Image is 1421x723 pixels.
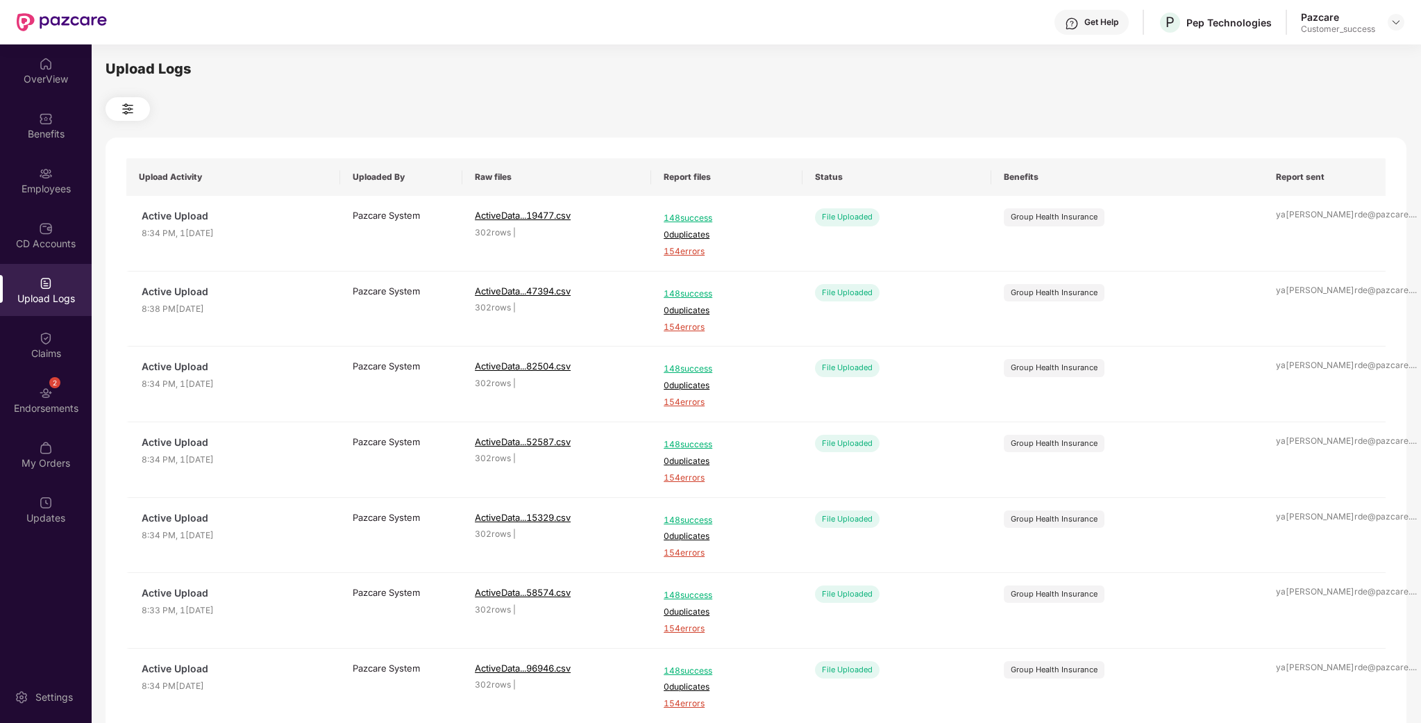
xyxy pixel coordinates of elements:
div: 2 [49,377,60,388]
span: Active Upload [142,435,328,450]
span: | [513,227,516,238]
span: 154 errors [664,321,790,334]
span: | [513,679,516,690]
span: 154 errors [664,396,790,409]
div: Pazcare System [353,208,450,222]
div: Upload Logs [106,58,1406,80]
span: 148 success [664,288,790,301]
th: Benefits [991,158,1263,196]
span: Active Upload [142,661,328,676]
span: 0 duplicates [664,530,790,543]
span: 8:34 PM[DATE] [142,680,328,693]
span: Active Upload [142,585,328,601]
div: Pazcare [1301,10,1375,24]
span: ... [1411,209,1417,219]
img: svg+xml;base64,PHN2ZyBpZD0iRHJvcGRvd24tMzJ4MzIiIHhtbG5zPSJodHRwOi8vd3d3LnczLm9yZy8yMDAwL3N2ZyIgd2... [1390,17,1402,28]
th: Report files [651,158,802,196]
span: ... [1411,511,1417,522]
span: 0 duplicates [664,681,790,694]
div: Pazcare System [353,359,450,373]
span: 8:34 PM, 1[DATE] [142,378,328,391]
span: 148 success [664,212,790,225]
span: ... [1411,586,1417,597]
img: svg+xml;base64,PHN2ZyBpZD0iRW5kb3JzZW1lbnRzIiB4bWxucz0iaHR0cDovL3d3dy53My5vcmcvMjAwMC9zdmciIHdpZH... [39,386,53,400]
span: 0 duplicates [664,228,790,242]
span: 8:38 PM[DATE] [142,303,328,316]
span: ActiveData...52587.csv [475,436,571,447]
img: svg+xml;base64,PHN2ZyBpZD0iVXBkYXRlZCIgeG1sbnM9Imh0dHA6Ly93d3cudzMub3JnLzIwMDAvc3ZnIiB3aWR0aD0iMj... [39,496,53,510]
span: P [1166,14,1175,31]
span: 148 success [664,438,790,451]
span: Active Upload [142,359,328,374]
div: File Uploaded [815,284,880,301]
span: 0 duplicates [664,379,790,392]
span: ActiveData...15329.csv [475,512,571,523]
th: Raw files [462,158,651,196]
span: 8:34 PM, 1[DATE] [142,454,328,467]
span: 302 rows [475,302,511,313]
div: Pazcare System [353,510,450,524]
div: Pazcare System [353,661,450,675]
div: ya[PERSON_NAME]rde@pazcare. [1276,661,1373,674]
span: 8:33 PM, 1[DATE] [142,604,328,617]
span: 8:34 PM, 1[DATE] [142,227,328,240]
span: 154 errors [664,547,790,560]
img: svg+xml;base64,PHN2ZyBpZD0iSG9tZSIgeG1sbnM9Imh0dHA6Ly93d3cudzMub3JnLzIwMDAvc3ZnIiB3aWR0aD0iMjAiIG... [39,57,53,71]
div: Customer_success [1301,24,1375,35]
div: Group Health Insurance [1011,664,1098,676]
div: ya[PERSON_NAME]rde@pazcare. [1276,585,1373,599]
span: | [513,453,516,463]
span: ActiveData...82504.csv [475,360,571,372]
div: Get Help [1084,17,1118,28]
div: Pazcare System [353,284,450,298]
span: 302 rows [475,529,511,539]
div: File Uploaded [815,585,880,603]
img: New Pazcare Logo [17,13,107,31]
span: Active Upload [142,284,328,299]
div: Group Health Insurance [1011,362,1098,374]
img: svg+xml;base64,PHN2ZyB4bWxucz0iaHR0cDovL3d3dy53My5vcmcvMjAwMC9zdmciIHdpZHRoPSIyNCIgaGVpZ2h0PSIyNC... [119,101,136,117]
span: 148 success [664,589,790,602]
span: 8:34 PM, 1[DATE] [142,529,328,542]
span: 154 errors [664,622,790,635]
span: 148 success [664,363,790,376]
span: 0 duplicates [664,455,790,468]
span: 0 duplicates [664,304,790,317]
span: ActiveData...58574.csv [475,587,571,598]
span: 148 success [664,514,790,527]
img: svg+xml;base64,PHN2ZyBpZD0iQmVuZWZpdHMiIHhtbG5zPSJodHRwOi8vd3d3LnczLm9yZy8yMDAwL3N2ZyIgd2lkdGg9Ij... [39,112,53,126]
div: File Uploaded [815,510,880,528]
span: ... [1411,285,1417,295]
img: svg+xml;base64,PHN2ZyBpZD0iSGVscC0zMngzMiIgeG1sbnM9Imh0dHA6Ly93d3cudzMub3JnLzIwMDAvc3ZnIiB3aWR0aD... [1065,17,1079,31]
img: svg+xml;base64,PHN2ZyBpZD0iRW1wbG95ZWVzIiB4bWxucz0iaHR0cDovL3d3dy53My5vcmcvMjAwMC9zdmciIHdpZHRoPS... [39,167,53,181]
span: 154 errors [664,472,790,485]
img: svg+xml;base64,PHN2ZyBpZD0iU2V0dGluZy0yMHgyMCIgeG1sbnM9Imh0dHA6Ly93d3cudzMub3JnLzIwMDAvc3ZnIiB3aW... [15,690,28,704]
span: ActiveData...96946.csv [475,663,571,674]
div: ya[PERSON_NAME]rde@pazcare. [1276,284,1373,297]
span: 154 errors [664,697,790,710]
div: Group Health Insurance [1011,287,1098,299]
th: Report sent [1263,158,1386,196]
div: ya[PERSON_NAME]rde@pazcare. [1276,435,1373,448]
div: Settings [31,690,77,704]
span: | [513,302,516,313]
div: Pazcare System [353,435,450,449]
th: Status [802,158,991,196]
div: File Uploaded [815,435,880,452]
div: ya[PERSON_NAME]rde@pazcare. [1276,359,1373,372]
span: Active Upload [142,208,328,224]
span: ActiveData...19477.csv [475,210,571,221]
span: ... [1411,360,1417,370]
span: ActiveData...47394.csv [475,285,571,297]
span: ... [1411,662,1417,672]
span: | [513,604,516,615]
span: 302 rows [475,604,511,615]
div: File Uploaded [815,208,880,226]
span: 302 rows [475,453,511,463]
img: svg+xml;base64,PHN2ZyBpZD0iVXBsb2FkX0xvZ3MiIGRhdGEtbmFtZT0iVXBsb2FkIExvZ3MiIHhtbG5zPSJodHRwOi8vd3... [39,276,53,290]
div: Group Health Insurance [1011,438,1098,449]
th: Upload Activity [126,158,340,196]
span: | [513,378,516,388]
span: 302 rows [475,378,511,388]
div: Pep Technologies [1186,16,1272,29]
